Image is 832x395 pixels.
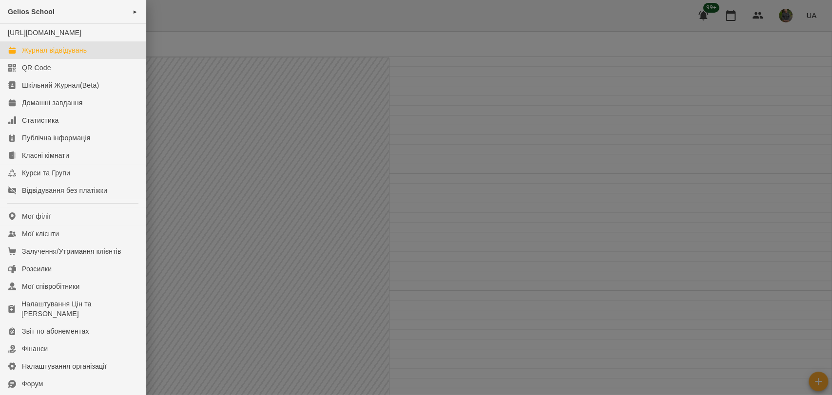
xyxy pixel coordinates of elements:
div: Відвідування без платіжки [22,186,107,195]
div: Мої клієнти [22,229,59,239]
div: Статистика [22,115,59,125]
span: ► [133,8,138,16]
div: Залучення/Утримання клієнтів [22,246,121,256]
a: [URL][DOMAIN_NAME] [8,29,81,37]
div: Налаштування Цін та [PERSON_NAME] [21,299,138,319]
div: Фінанси [22,344,48,354]
div: Класні кімнати [22,150,69,160]
div: QR Code [22,63,51,73]
div: Курси та Групи [22,168,70,178]
div: Розсилки [22,264,52,274]
div: Мої співробітники [22,282,80,291]
div: Домашні завдання [22,98,82,108]
div: Публічна інформація [22,133,90,143]
span: Gelios School [8,8,55,16]
div: Звіт по абонементах [22,326,89,336]
div: Налаштування організації [22,361,107,371]
div: Шкільний Журнал(Beta) [22,80,99,90]
div: Мої філії [22,211,51,221]
div: Форум [22,379,43,389]
div: Журнал відвідувань [22,45,87,55]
